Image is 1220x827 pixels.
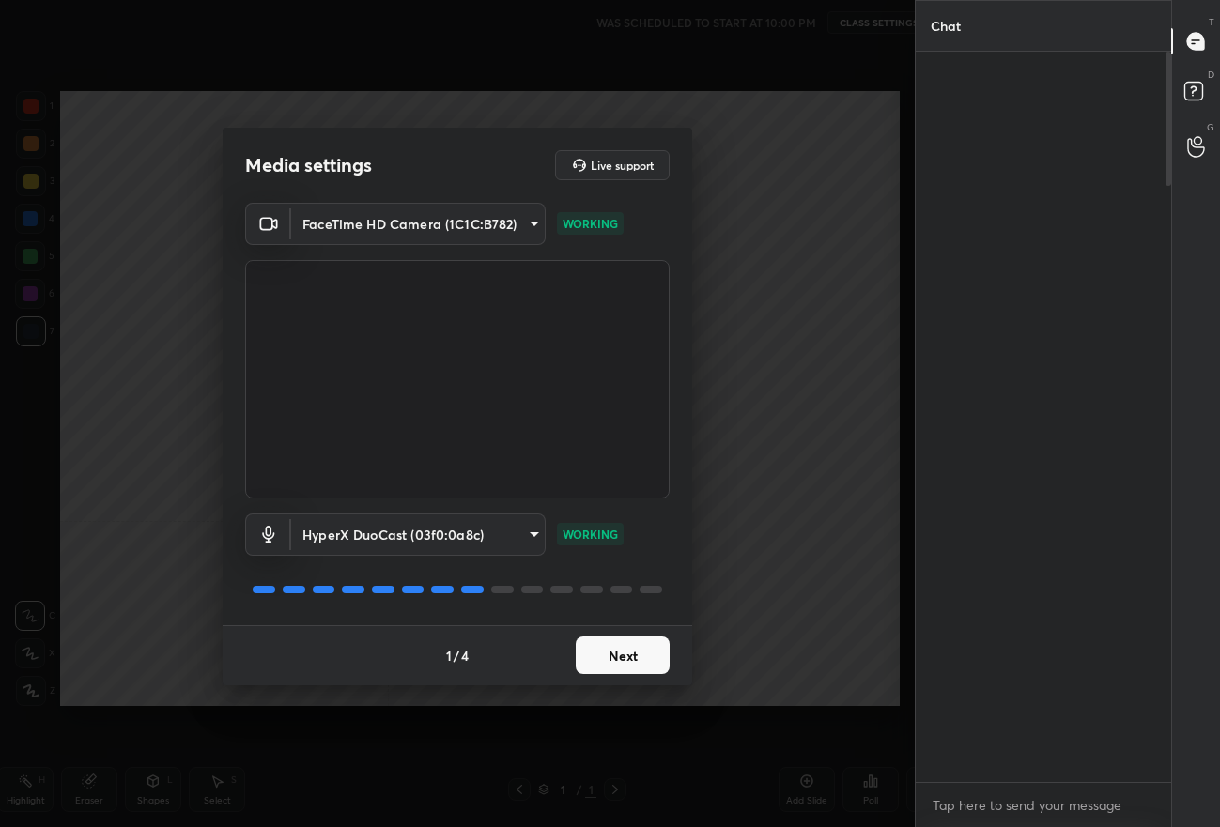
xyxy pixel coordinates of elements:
[291,203,546,245] div: FaceTime HD Camera (1C1C:B782)
[1209,15,1214,29] p: T
[916,52,1171,656] div: grid
[245,153,372,177] h2: Media settings
[591,160,654,171] h5: Live support
[916,1,976,51] p: Chat
[291,513,546,556] div: FaceTime HD Camera (1C1C:B782)
[1207,120,1214,134] p: G
[563,215,618,232] p: WORKING
[1208,68,1214,82] p: D
[563,526,618,543] p: WORKING
[576,636,670,674] button: Next
[446,646,452,666] h4: 1
[454,646,459,666] h4: /
[461,646,469,666] h4: 4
